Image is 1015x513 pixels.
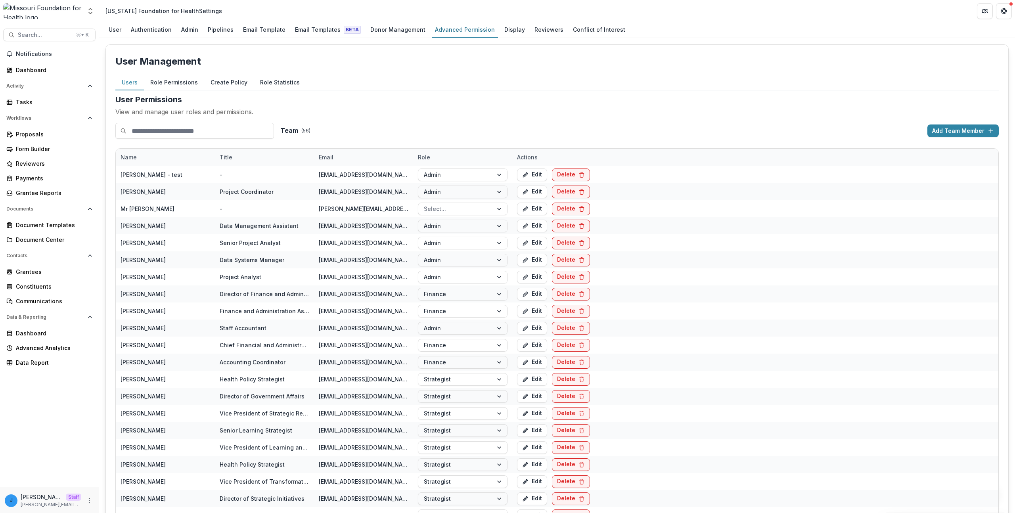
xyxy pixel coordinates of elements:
[6,83,84,89] span: Activity
[3,280,96,293] a: Constituents
[121,205,174,213] div: Mr [PERSON_NAME]
[220,307,309,315] div: Finance and Administration Assistant
[531,22,567,38] a: Reviewers
[413,153,435,161] div: Role
[552,424,590,437] button: Delete
[220,460,285,469] div: Health Policy Strategist
[319,443,408,452] div: [EMAIL_ADDRESS][DOMAIN_NAME]
[301,127,310,134] p: ( 56 )
[552,458,590,471] button: Delete
[319,392,408,400] div: [EMAIL_ADDRESS][DOMAIN_NAME]
[178,24,201,35] div: Admin
[16,159,89,168] div: Reviewers
[517,203,547,215] button: Edit
[115,107,999,117] p: View and manage user roles and permissions.
[121,358,166,366] div: [PERSON_NAME]
[319,256,408,264] div: [EMAIL_ADDRESS][DOMAIN_NAME]
[220,341,309,349] div: Chief Financial and Administrative Officer
[319,426,408,435] div: [EMAIL_ADDRESS][DOMAIN_NAME]
[314,153,338,161] div: Email
[116,149,215,166] div: Name
[205,22,237,38] a: Pipelines
[16,235,89,244] div: Document Center
[220,409,309,417] div: Vice President of Strategic Relationships
[552,322,590,335] button: Delete
[517,220,547,232] button: Edit
[220,239,281,247] div: Senior Project Analyst
[220,170,222,179] div: -
[16,329,89,337] div: Dashboard
[220,375,285,383] div: Health Policy Strategist
[319,307,408,315] div: [EMAIL_ADDRESS][DOMAIN_NAME]
[552,339,590,352] button: Delete
[552,305,590,318] button: Delete
[552,475,590,488] button: Delete
[3,327,96,340] a: Dashboard
[512,153,542,161] div: Actions
[128,22,175,38] a: Authentication
[102,5,225,17] nav: breadcrumb
[254,75,306,90] button: Role Statistics
[121,307,166,315] div: [PERSON_NAME]
[240,22,289,38] a: Email Template
[220,392,304,400] div: Director of Government Affairs
[517,424,547,437] button: Edit
[220,188,274,196] div: Project Coordinator
[220,358,285,366] div: Accounting Coordinator
[121,324,166,332] div: [PERSON_NAME]
[552,168,590,181] button: Delete
[552,220,590,232] button: Delete
[517,322,547,335] button: Edit
[517,339,547,352] button: Edit
[292,24,364,35] div: Email Templates
[3,233,96,246] a: Document Center
[178,22,201,38] a: Admin
[570,24,628,35] div: Conflict of Interest
[517,356,547,369] button: Edit
[319,494,408,503] div: [EMAIL_ADDRESS][DOMAIN_NAME]
[205,24,237,35] div: Pipelines
[319,290,408,298] div: [EMAIL_ADDRESS][DOMAIN_NAME]
[319,324,408,332] div: [EMAIL_ADDRESS][DOMAIN_NAME]
[220,443,309,452] div: Vice President of Learning and Research
[552,441,590,454] button: Delete
[121,409,166,417] div: [PERSON_NAME]
[121,341,166,349] div: [PERSON_NAME]
[116,153,142,161] div: Name
[16,189,89,197] div: Grantee Reports
[280,127,298,134] h2: Team
[292,22,364,38] a: Email Templates Beta
[6,314,84,320] span: Data & Reporting
[3,218,96,232] a: Document Templates
[319,222,408,230] div: [EMAIL_ADDRESS][DOMAIN_NAME]
[570,22,628,38] a: Conflict of Interest
[121,477,166,486] div: [PERSON_NAME]
[3,186,96,199] a: Grantee Reports
[121,222,166,230] div: [PERSON_NAME]
[128,24,175,35] div: Authentication
[240,24,289,35] div: Email Template
[319,170,408,179] div: [EMAIL_ADDRESS][DOMAIN_NAME]
[18,32,71,38] span: Search...
[517,305,547,318] button: Edit
[552,288,590,301] button: Delete
[105,24,124,35] div: User
[3,48,96,60] button: Notifications
[121,375,166,383] div: [PERSON_NAME]
[319,205,408,213] div: [PERSON_NAME][EMAIL_ADDRESS][DOMAIN_NAME]
[517,168,547,181] button: Edit
[121,460,166,469] div: [PERSON_NAME]
[204,75,254,90] button: Create Policy
[432,24,498,35] div: Advanced Permission
[314,149,413,166] div: Email
[517,373,547,386] button: Edit
[220,256,284,264] div: Data Systems Manager
[517,254,547,266] button: Edit
[115,75,144,90] button: Users
[413,149,512,166] div: Role
[367,24,429,35] div: Donor Management
[3,295,96,308] a: Communications
[6,253,84,258] span: Contacts
[517,475,547,488] button: Edit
